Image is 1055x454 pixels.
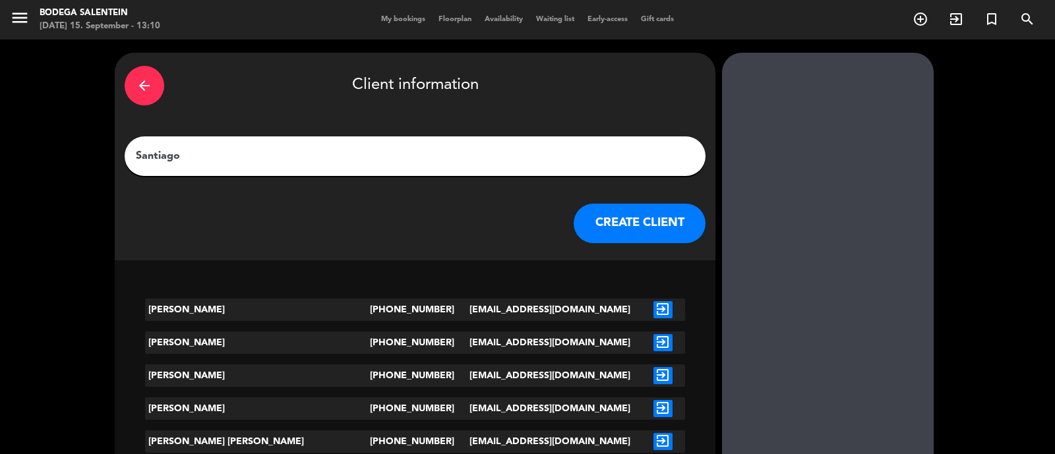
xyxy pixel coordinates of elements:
[948,11,964,27] i: exit_to_app
[653,433,673,450] i: exit_to_app
[125,63,706,109] div: Client information
[529,16,581,23] span: Waiting list
[460,430,640,453] div: [EMAIL_ADDRESS][DOMAIN_NAME]
[145,298,371,321] div: [PERSON_NAME]
[370,298,460,321] div: [PHONE_NUMBER]
[370,331,460,354] div: [PHONE_NUMBER]
[432,16,478,23] span: Floorplan
[581,16,634,23] span: Early-access
[653,400,673,417] i: exit_to_app
[653,334,673,351] i: exit_to_app
[574,204,706,243] button: CREATE CLIENT
[145,331,371,354] div: [PERSON_NAME]
[1019,11,1035,27] i: search
[634,16,680,23] span: Gift cards
[40,20,160,33] div: [DATE] 15. September - 13:10
[145,430,371,453] div: [PERSON_NAME] [PERSON_NAME]
[653,301,673,318] i: exit_to_app
[40,7,160,20] div: Bodega Salentein
[135,147,696,165] input: Type name, email or phone number...
[478,16,529,23] span: Availability
[10,8,30,32] button: menu
[136,78,152,94] i: arrow_back
[375,16,432,23] span: My bookings
[370,397,460,420] div: [PHONE_NUMBER]
[460,364,640,387] div: [EMAIL_ADDRESS][DOMAIN_NAME]
[984,11,1000,27] i: turned_in_not
[460,298,640,321] div: [EMAIL_ADDRESS][DOMAIN_NAME]
[370,364,460,387] div: [PHONE_NUMBER]
[653,367,673,384] i: exit_to_app
[460,397,640,420] div: [EMAIL_ADDRESS][DOMAIN_NAME]
[370,430,460,453] div: [PHONE_NUMBER]
[145,364,371,387] div: [PERSON_NAME]
[145,397,371,420] div: [PERSON_NAME]
[460,331,640,354] div: [EMAIL_ADDRESS][DOMAIN_NAME]
[913,11,928,27] i: add_circle_outline
[10,8,30,28] i: menu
